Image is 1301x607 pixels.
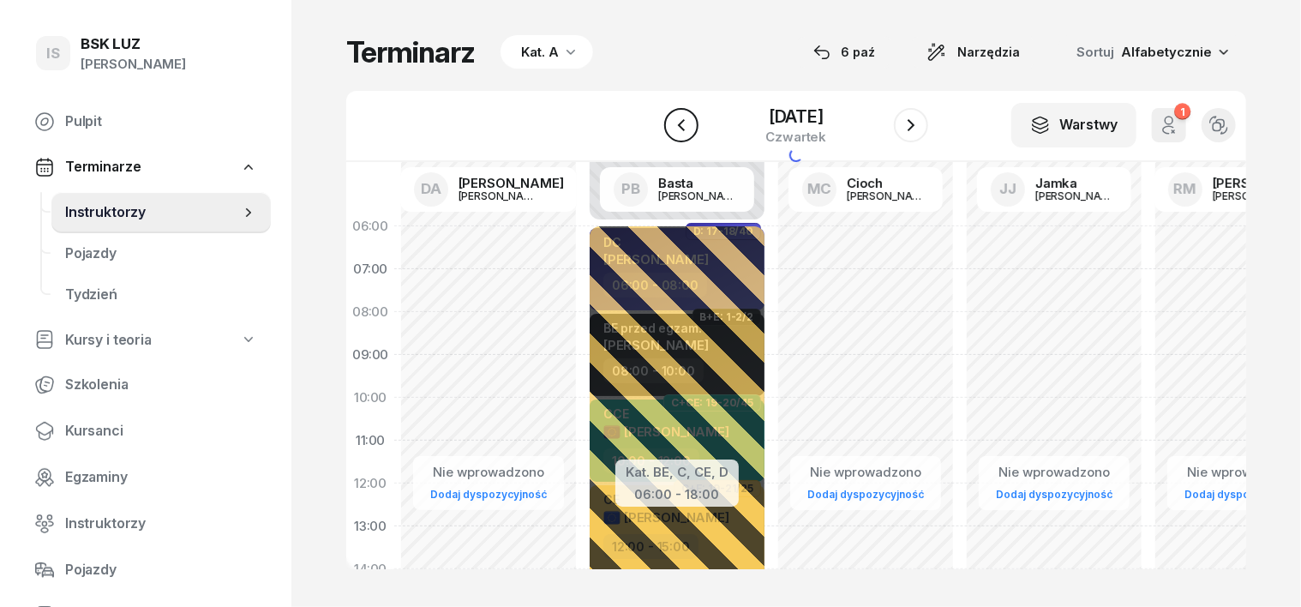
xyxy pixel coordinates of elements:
button: Sortuj Alfabetycznie [1056,34,1246,70]
div: [PERSON_NAME] [658,190,740,201]
a: Tydzień [51,274,271,316]
div: Nie wprowadzono [800,461,931,484]
span: Instruktorzy [65,201,240,224]
div: czwartek [766,130,827,143]
span: Szkolenia [65,374,257,396]
span: MC [807,182,832,196]
a: Dodaj dyspozycyjność [423,484,554,504]
div: Jamka [1035,177,1118,189]
span: DA [421,182,441,196]
div: 06:00 [346,205,394,248]
div: Cioch [847,177,929,189]
a: Pojazdy [51,233,271,274]
button: Nie wprowadzonoDodaj dyspozycyjność [423,458,554,508]
a: PBBasta[PERSON_NAME] [600,167,754,212]
span: PB [621,182,640,196]
h1: Terminarz [346,37,475,68]
div: 11:00 [346,419,394,462]
a: MCCioch[PERSON_NAME] [788,167,943,212]
span: JJ [999,182,1016,196]
button: Warstwy [1011,103,1136,147]
div: 06:00 - 18:00 [626,484,728,502]
div: BSK LUZ [81,37,186,51]
button: 6 paź [798,35,890,69]
a: Pulpit [21,101,271,142]
div: Basta [658,177,740,189]
span: Kursy i teoria [65,329,152,352]
button: Nie wprowadzonoDodaj dyspozycyjność [989,458,1119,508]
div: 09:00 [346,334,394,376]
button: Kat. A [495,35,593,69]
div: [PERSON_NAME] [1035,190,1118,201]
div: 08:00 [346,291,394,334]
a: JJJamka[PERSON_NAME] [977,167,1131,212]
a: Instruktorzy [51,192,271,233]
span: Egzaminy [65,466,257,489]
div: 12:00 [346,462,394,505]
span: Pulpit [65,111,257,133]
a: Dodaj dyspozycyjność [989,484,1119,504]
div: [PERSON_NAME] [459,177,564,189]
div: 13:00 [346,505,394,548]
span: Narzędzia [957,42,1020,63]
a: DA[PERSON_NAME][PERSON_NAME] [400,167,578,212]
div: Nie wprowadzono [423,461,554,484]
div: Kat. A [521,42,559,63]
span: Alfabetycznie [1121,44,1212,60]
a: Egzaminy [21,457,271,498]
span: Sortuj [1076,41,1118,63]
a: Terminarze [21,147,271,187]
div: 1 [1174,104,1190,120]
div: 07:00 [346,248,394,291]
span: Pojazdy [65,559,257,581]
span: Pojazdy [65,243,257,265]
a: Dodaj dyspozycyjność [800,484,931,504]
button: Narzędzia [911,35,1035,69]
button: 1 [1152,108,1186,142]
button: Kat. BE, C, CE, D06:00 - 18:00 [626,461,728,502]
div: Kat. BE, C, CE, D [626,461,728,484]
div: Warstwy [1030,114,1118,136]
div: [DATE] [766,108,827,125]
a: Kursanci [21,411,271,452]
span: Kursanci [65,420,257,442]
a: Szkolenia [21,364,271,406]
div: 10:00 [346,376,394,419]
div: Nie wprowadzono [989,461,1119,484]
span: Tydzień [65,284,257,306]
a: Kursy i teoria [21,321,271,360]
div: [PERSON_NAME] [847,190,929,201]
a: Instruktorzy [21,503,271,544]
div: [PERSON_NAME] [1213,190,1295,201]
div: 14:00 [346,548,394,591]
div: [PERSON_NAME] [459,190,541,201]
div: [PERSON_NAME] [81,53,186,75]
span: IS [46,46,60,61]
button: Nie wprowadzonoDodaj dyspozycyjność [800,458,931,508]
span: Instruktorzy [65,513,257,535]
div: 6 paź [813,42,875,63]
span: Terminarze [65,156,141,178]
a: Pojazdy [21,550,271,591]
span: RM [1173,182,1196,196]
